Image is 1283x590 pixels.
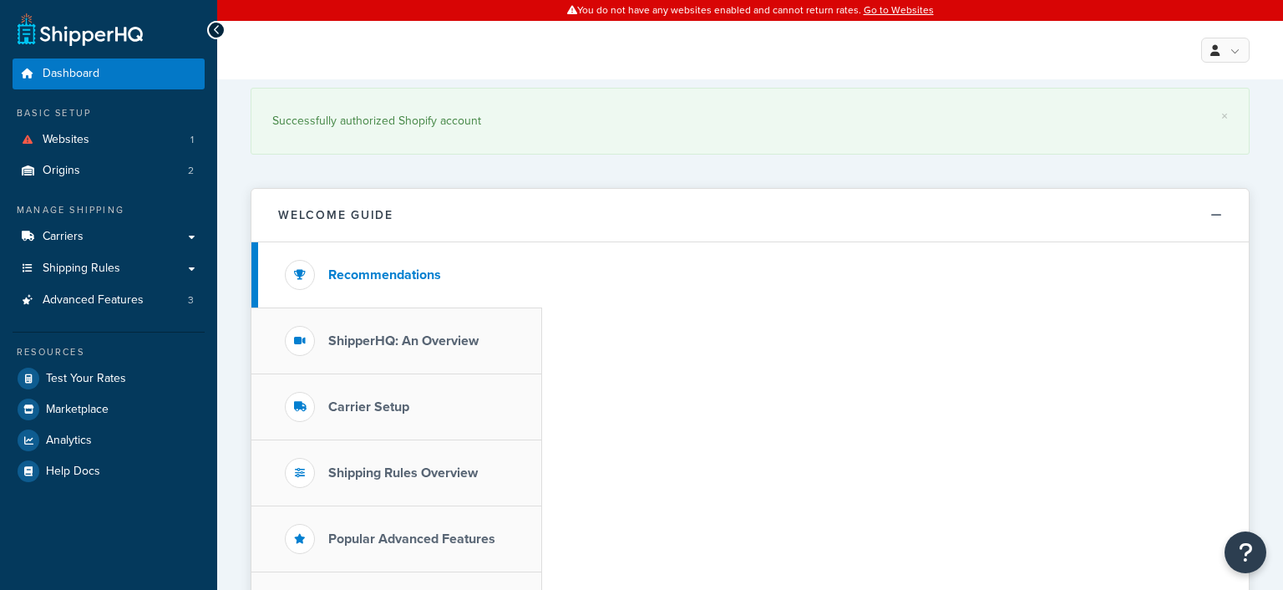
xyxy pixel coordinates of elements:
[43,230,84,244] span: Carriers
[13,203,205,217] div: Manage Shipping
[43,67,99,81] span: Dashboard
[278,209,393,221] h2: Welcome Guide
[13,253,205,284] a: Shipping Rules
[13,394,205,425] a: Marketplace
[13,425,205,455] a: Analytics
[13,364,205,394] a: Test Your Rates
[13,285,205,316] a: Advanced Features3
[1225,532,1266,573] button: Open Resource Center
[13,58,205,89] a: Dashboard
[43,133,89,147] span: Websites
[188,164,194,178] span: 2
[46,403,109,417] span: Marketplace
[864,3,934,18] a: Go to Websites
[43,262,120,276] span: Shipping Rules
[13,345,205,359] div: Resources
[43,293,144,308] span: Advanced Features
[190,133,194,147] span: 1
[13,285,205,316] li: Advanced Features
[328,465,478,481] h3: Shipping Rules Overview
[46,372,126,386] span: Test Your Rates
[328,267,441,282] h3: Recommendations
[13,125,205,155] a: Websites1
[328,333,479,348] h3: ShipperHQ: An Overview
[13,155,205,186] li: Origins
[13,221,205,252] a: Carriers
[272,109,1228,133] div: Successfully authorized Shopify account
[328,532,495,547] h3: Popular Advanced Features
[13,456,205,486] a: Help Docs
[1221,109,1228,123] a: ×
[43,164,80,178] span: Origins
[13,106,205,120] div: Basic Setup
[13,155,205,186] a: Origins2
[328,399,409,415] h3: Carrier Setup
[251,189,1249,242] button: Welcome Guide
[46,434,92,448] span: Analytics
[188,293,194,308] span: 3
[46,465,100,479] span: Help Docs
